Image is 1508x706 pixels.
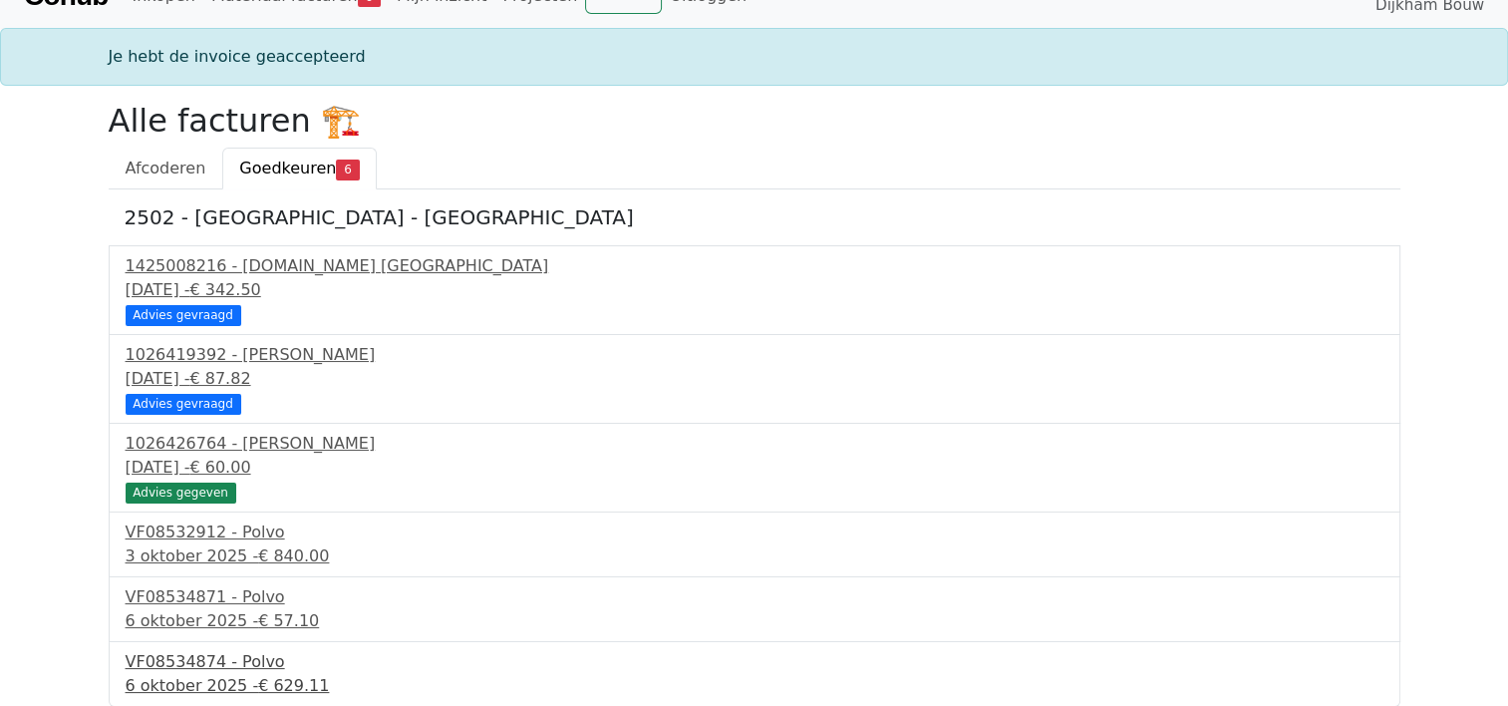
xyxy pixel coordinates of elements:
[222,148,376,189] a: Goedkeuren6
[126,585,1383,633] a: VF08534871 - Polvo6 oktober 2025 -€ 57.10
[126,394,241,414] div: Advies gevraagd
[97,45,1412,69] div: Je hebt de invoice geaccepteerd
[239,159,336,177] span: Goedkeuren
[126,432,1383,456] div: 1026426764 - [PERSON_NAME]
[126,609,1383,633] div: 6 oktober 2025 -
[126,585,1383,609] div: VF08534871 - Polvo
[126,521,1383,568] a: VF08532912 - Polvo3 oktober 2025 -€ 840.00
[109,148,223,189] a: Afcoderen
[258,676,329,695] span: € 629.11
[126,367,1383,391] div: [DATE] -
[126,674,1383,698] div: 6 oktober 2025 -
[126,343,1383,367] div: 1026419392 - [PERSON_NAME]
[125,205,1384,229] h5: 2502 - [GEOGRAPHIC_DATA] - [GEOGRAPHIC_DATA]
[126,650,1383,674] div: VF08534874 - Polvo
[189,369,250,388] span: € 87.82
[126,650,1383,698] a: VF08534874 - Polvo6 oktober 2025 -€ 629.11
[126,305,241,325] div: Advies gevraagd
[126,254,1383,323] a: 1425008216 - [DOMAIN_NAME] [GEOGRAPHIC_DATA][DATE] -€ 342.50 Advies gevraagd
[336,160,359,179] span: 6
[126,521,1383,544] div: VF08532912 - Polvo
[109,102,1400,140] h2: Alle facturen 🏗️
[126,159,206,177] span: Afcoderen
[126,456,1383,480] div: [DATE] -
[126,278,1383,302] div: [DATE] -
[258,546,329,565] span: € 840.00
[126,544,1383,568] div: 3 oktober 2025 -
[126,483,236,503] div: Advies gegeven
[189,280,260,299] span: € 342.50
[126,254,1383,278] div: 1425008216 - [DOMAIN_NAME] [GEOGRAPHIC_DATA]
[126,432,1383,501] a: 1026426764 - [PERSON_NAME][DATE] -€ 60.00 Advies gegeven
[189,458,250,477] span: € 60.00
[126,343,1383,412] a: 1026419392 - [PERSON_NAME][DATE] -€ 87.82 Advies gevraagd
[258,611,319,630] span: € 57.10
